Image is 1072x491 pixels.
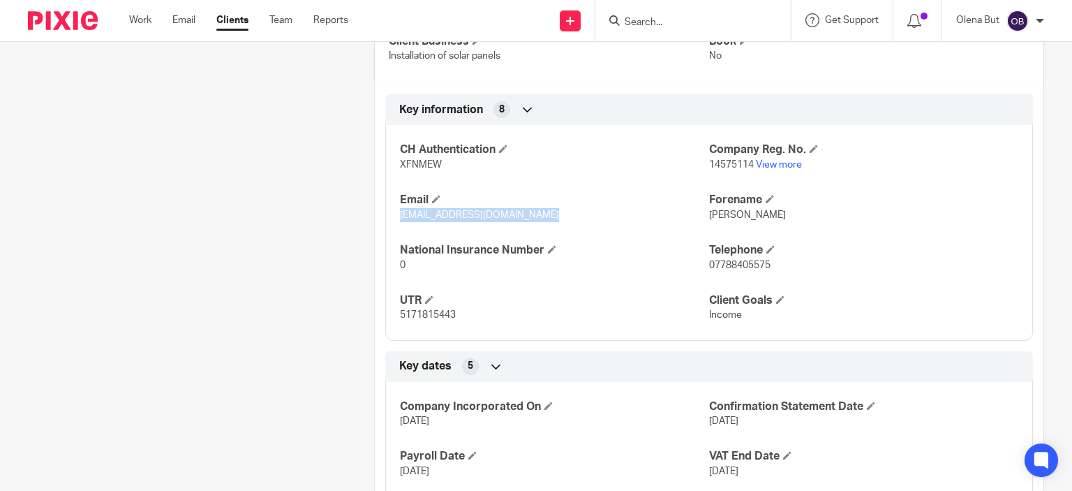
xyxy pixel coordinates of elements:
span: [PERSON_NAME] [709,210,786,220]
span: Installation of solar panels [389,51,500,61]
a: View more [756,160,802,170]
h4: UTR [400,293,709,308]
h4: Forename [709,193,1018,207]
h4: CH Authentication [400,142,709,157]
span: [DATE] [709,416,738,426]
span: [EMAIL_ADDRESS][DOMAIN_NAME] [400,210,559,220]
h4: National Insurance Number [400,243,709,258]
span: No [709,51,722,61]
span: [DATE] [400,467,429,476]
input: Search [623,17,749,29]
span: 5 [468,359,473,373]
h4: Client Goals [709,293,1018,308]
img: svg%3E [1006,10,1029,32]
h4: VAT End Date [709,449,1018,464]
img: Pixie [28,11,98,30]
span: Income [709,310,742,320]
span: Get Support [825,15,879,25]
a: Email [172,13,195,27]
h4: Confirmation Statement Date [709,400,1018,414]
a: Reports [313,13,348,27]
span: [DATE] [709,467,738,476]
span: 0 [400,261,405,270]
span: 07788405575 [709,261,770,270]
span: Key information [399,103,483,117]
span: 5171815443 [400,310,456,320]
a: Clients [216,13,248,27]
p: Olena But [956,13,999,27]
h4: Payroll Date [400,449,709,464]
h4: Email [400,193,709,207]
span: Key dates [399,359,452,374]
span: 14575114 [709,160,754,170]
h4: Company Reg. No. [709,142,1018,157]
span: XFNMEW [400,160,442,170]
a: Work [129,13,151,27]
span: 8 [499,103,505,117]
h4: Company Incorporated On [400,400,709,414]
h4: Telephone [709,243,1018,258]
a: Team [269,13,292,27]
span: [DATE] [400,416,429,426]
